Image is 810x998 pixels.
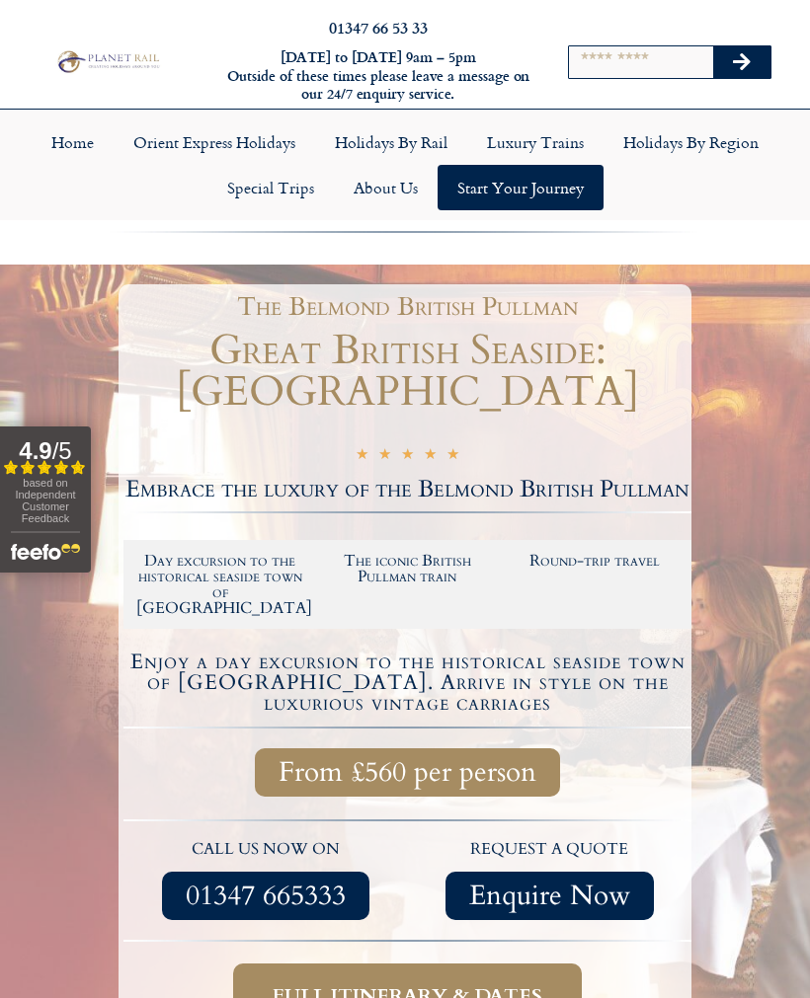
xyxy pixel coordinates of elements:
span: Enquire Now [469,883,630,908]
i: ★ [356,447,368,466]
h4: Enjoy a day excursion to the historical seaside town of [GEOGRAPHIC_DATA]. Arrive in style on the... [126,652,688,714]
i: ★ [401,447,414,466]
p: call us now on [133,837,398,863]
span: 01347 665333 [186,883,346,908]
h2: Day excursion to the historical seaside town of [GEOGRAPHIC_DATA] [136,553,304,616]
a: About Us [334,165,438,210]
a: From £560 per person [255,748,560,797]
img: Planet Rail Train Holidays Logo [53,48,162,75]
h1: Great British Seaside: [GEOGRAPHIC_DATA] [123,330,691,413]
div: 5/5 [356,445,459,466]
h2: Round-trip travel [511,553,679,569]
a: Home [32,119,114,165]
a: Orient Express Holidays [114,119,315,165]
i: ★ [446,447,459,466]
h1: The Belmond British Pullman [133,294,682,320]
a: Luxury Trains [467,119,604,165]
h2: The iconic British Pullman train [324,553,492,584]
button: Search [713,46,770,78]
i: ★ [424,447,437,466]
a: Special Trips [207,165,334,210]
nav: Menu [10,119,800,210]
a: Enquire Now [445,872,654,920]
a: Start your Journey [438,165,604,210]
h6: [DATE] to [DATE] 9am – 5pm Outside of these times please leave a message on our 24/7 enquiry serv... [221,48,535,104]
span: From £560 per person [279,760,536,785]
i: ★ [378,447,391,466]
a: Holidays by Rail [315,119,467,165]
a: 01347 665333 [162,872,369,920]
h2: Embrace the luxury of the Belmond British Pullman [123,478,691,501]
p: request a quote [418,837,683,863]
a: Holidays by Region [604,119,778,165]
a: 01347 66 53 33 [329,16,428,38]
